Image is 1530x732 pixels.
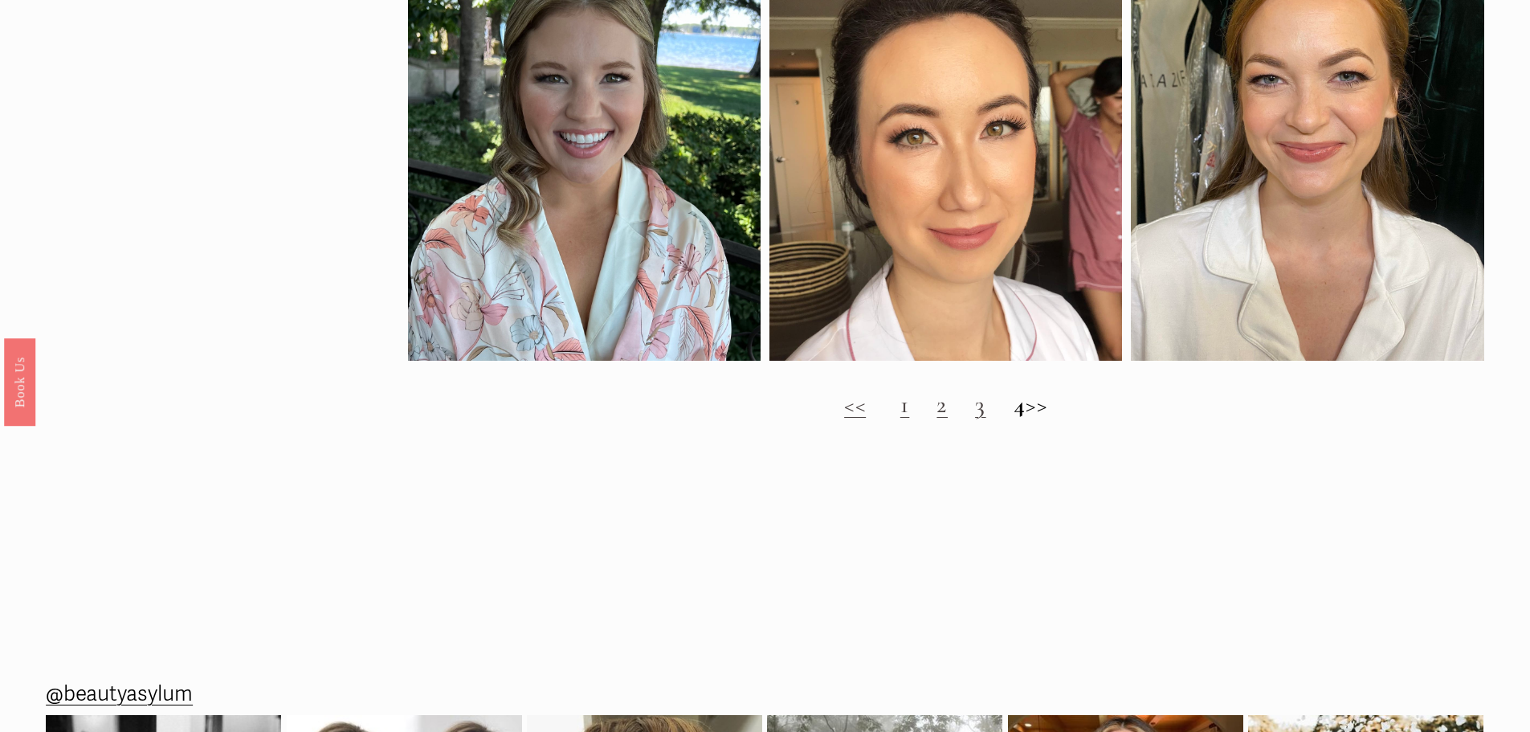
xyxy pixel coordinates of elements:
strong: 4 [1014,390,1026,419]
a: << [844,390,866,419]
a: Book Us [4,337,35,425]
a: @beautyasylum [46,676,193,714]
a: 1 [900,390,910,419]
a: 2 [936,390,948,419]
h2: >> [408,391,1484,419]
a: 3 [975,390,986,419]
